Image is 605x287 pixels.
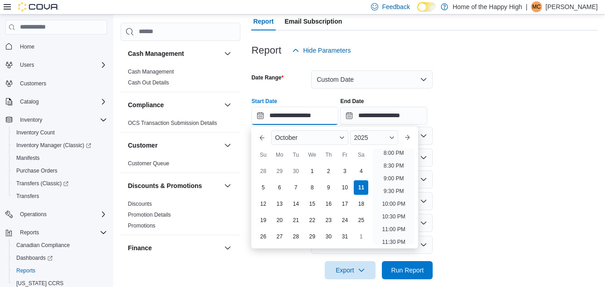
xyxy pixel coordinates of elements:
a: Promotions [128,223,156,229]
div: day-1 [305,164,319,178]
div: day-21 [288,213,303,228]
button: Catalog [2,95,111,108]
input: Press the down key to open a popover containing a calendar. [340,107,427,125]
span: Inventory Count [13,127,107,138]
span: Transfers [16,193,39,200]
a: Transfers [13,191,43,202]
button: Open list of options [420,176,427,183]
a: Customers [16,78,50,89]
a: Customer Queue [128,160,169,167]
li: 9:30 PM [380,186,408,197]
div: day-6 [272,180,287,195]
span: Reports [20,229,39,236]
div: day-29 [305,229,319,244]
div: day-13 [272,197,287,211]
h3: Cash Management [128,49,184,58]
a: Cash Management [128,69,174,75]
span: Catalog [16,96,107,107]
button: Custom Date [311,70,433,89]
div: day-11 [354,180,368,195]
span: Export [330,261,370,279]
span: Run Report [391,266,424,275]
label: End Date [340,98,364,105]
button: Operations [2,208,111,221]
a: Reports [13,265,39,276]
div: day-19 [256,213,270,228]
span: Manifests [13,153,107,163]
button: Purchase Orders [9,164,111,177]
div: Customer [121,158,240,173]
a: OCS Transaction Submission Details [128,120,217,126]
span: Canadian Compliance [16,242,70,249]
div: day-7 [288,180,303,195]
button: Compliance [222,99,233,110]
li: 8:30 PM [380,160,408,171]
h3: Discounts & Promotions [128,181,202,190]
div: Mo [272,148,287,162]
div: day-28 [256,164,270,178]
span: MC [532,1,541,12]
div: day-27 [272,229,287,244]
button: Discounts & Promotions [222,180,233,191]
button: Users [16,59,38,70]
div: Cash Management [121,66,240,92]
div: day-29 [272,164,287,178]
h3: Report [251,45,281,56]
div: day-12 [256,197,270,211]
span: Reports [16,267,35,274]
span: Report [253,12,273,30]
button: Run Report [382,261,433,279]
span: Inventory Count [16,129,55,136]
button: Operations [16,209,50,220]
span: Manifests [16,154,39,162]
input: Press the down key to enter a popover containing a calendar. Press the escape key to close the po... [251,107,338,125]
span: Customers [20,80,46,87]
div: day-23 [321,213,336,228]
h3: Finance [128,243,152,252]
li: 10:00 PM [378,198,409,209]
a: Discounts [128,201,152,207]
span: Reports [13,265,107,276]
label: Date Range [251,74,283,81]
div: Discounts & Promotions [121,198,240,235]
span: Operations [16,209,107,220]
span: Customers [16,78,107,89]
h3: Customer [128,141,157,150]
img: Cova [18,2,59,11]
span: Reports [16,227,107,238]
span: Transfers (Classic) [16,180,68,187]
p: [PERSON_NAME] [546,1,598,12]
div: Th [321,148,336,162]
div: Button. Open the year selector. 2025 is currently selected. [350,130,398,145]
a: Dashboards [13,252,56,263]
span: Transfers [13,191,107,202]
span: Users [20,61,34,69]
span: Home [20,43,34,50]
a: Dashboards [9,252,111,264]
a: Manifests [13,153,43,163]
span: 2025 [354,134,368,141]
button: Open list of options [420,154,427,161]
button: Home [2,40,111,53]
div: day-1 [354,229,368,244]
button: Customers [2,77,111,90]
span: Canadian Compliance [13,240,107,251]
span: Transfers (Classic) [13,178,107,189]
li: 11:30 PM [378,237,409,247]
a: Transfers (Classic) [9,177,111,190]
label: Start Date [251,98,277,105]
div: day-8 [305,180,319,195]
button: Compliance [128,100,220,109]
span: October [275,134,298,141]
div: We [305,148,319,162]
li: 11:00 PM [378,224,409,235]
button: Canadian Compliance [9,239,111,252]
div: day-24 [337,213,352,228]
a: Purchase Orders [13,165,61,176]
div: day-17 [337,197,352,211]
button: Hide Parameters [288,41,354,59]
li: 8:00 PM [380,148,408,158]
